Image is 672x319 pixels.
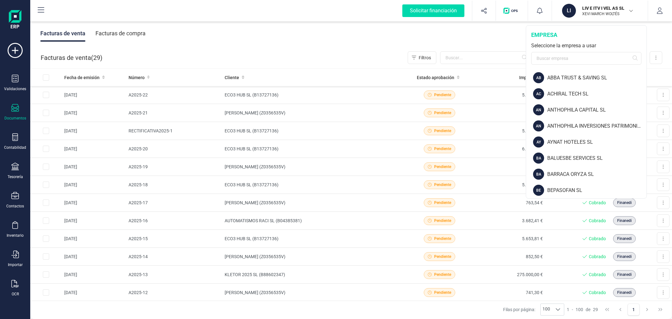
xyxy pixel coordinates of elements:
[531,42,641,49] div: Seleccione la empresa a usar
[402,4,464,17] div: Solicitar financiación
[43,128,49,134] div: Row Selected f60c3c7f-e44e-4423-acc8-46856b1dc125
[8,174,23,179] div: Tesorería
[547,154,646,162] div: BALUESBE SERVICES SL
[126,266,222,284] td: A2025-13
[43,271,49,278] div: Row Selected 4e75d889-8382-40b8-93be-4ed94337f458
[4,145,26,150] div: Contabilidad
[43,253,49,260] div: Row Selected a1a63c8b-eea6-45a7-835a-d235d513770d
[519,74,535,81] span: Importe
[475,266,545,284] td: 275.000,00 €
[617,200,632,206] span: Finanedi
[547,138,646,146] div: AYNAT HOTELES SL
[641,304,653,316] button: Next Page
[582,11,633,16] p: XEVI MARCH WOLTÉS
[547,106,646,114] div: ANTHOPHILA CAPITAL SL
[7,233,24,238] div: Inventario
[533,153,544,164] div: BA
[434,290,451,295] span: Pendiente
[475,140,545,158] td: 6.706,97 €
[654,304,666,316] button: Last Page
[567,306,569,313] span: 1
[43,200,49,206] div: Row Selected aa2c1166-ebe8-4bfa-8484-0913611ac9c0
[222,86,404,104] td: ECO3 HUB SL (B13727136)
[8,262,23,267] div: Importar
[547,74,646,82] div: ABBA TRUST & SAVING SL
[475,248,545,266] td: 852,50 €
[589,253,606,260] span: Cobrado
[533,136,544,148] div: AY
[222,158,404,176] td: [PERSON_NAME] (Z0356535V)
[222,122,404,140] td: ECO3 HUB SL (B13727136)
[126,158,222,176] td: A2025-19
[222,248,404,266] td: [PERSON_NAME] (Z0356535V)
[62,86,126,104] td: [DATE]
[62,284,126,302] td: [DATE]
[222,284,404,302] td: [PERSON_NAME] (Z0356535V)
[547,122,646,130] div: ANTHOPHILA INVERSIONES PATRIMONIALES SL
[126,104,222,122] td: A2025-21
[503,304,564,316] div: Filas por página:
[126,194,222,212] td: A2025-17
[593,306,598,313] span: 29
[126,230,222,248] td: A2025-15
[62,176,126,194] td: [DATE]
[43,182,49,188] div: Row Selected eb2b4952-f20c-477a-b02b-a16925fbb247
[126,140,222,158] td: A2025-20
[560,1,640,21] button: LILIV E ITV I VEL AS SLXEVI MARCH WOLTÉS
[434,200,451,206] span: Pendiente
[395,1,472,21] button: Solicitar financiación
[589,271,606,278] span: Cobrado
[43,74,49,81] div: All items unselected
[62,248,126,266] td: [DATE]
[475,104,545,122] td: 763,54 €
[126,212,222,230] td: A2025-16
[222,266,404,284] td: KLETOR 2025 SL (B88602347)
[222,176,404,194] td: ECO3 HUB SL (B13727136)
[434,92,451,98] span: Pendiente
[6,204,24,209] div: Contactos
[62,140,126,158] td: [DATE]
[434,236,451,241] span: Pendiente
[43,110,49,116] div: Row Selected 25697bd7-8f4d-407c-b60d-9d741828d916
[434,254,451,259] span: Pendiente
[62,212,126,230] td: [DATE]
[475,284,545,302] td: 741,30 €
[500,1,524,21] button: Logo de OPS
[589,289,606,296] span: Cobrado
[222,212,404,230] td: AUTOMATISMOS RACI SL (B04385381)
[617,290,632,295] span: Finanedi
[601,304,613,316] button: First Page
[541,304,552,315] span: 100
[62,194,126,212] td: [DATE]
[4,116,26,121] div: Documentos
[533,185,544,196] div: BE
[475,230,545,248] td: 5.653,81 €
[12,292,19,297] div: OCR
[126,122,222,140] td: RECTIFICATIVA2025-1
[475,158,545,176] td: 763,54 €
[434,110,451,116] span: Pendiente
[475,176,545,194] td: 5.653,81 €
[434,182,451,188] span: Pendiente
[43,289,49,296] div: Row Selected 4ad291db-def3-4f48-9151-c3d155ea4a14
[531,31,641,39] div: empresa
[475,122,545,140] td: 5.653,81 €
[408,51,436,64] button: Filtros
[533,72,544,83] div: AB
[4,86,26,91] div: Validaciones
[617,272,632,277] span: Finanedi
[43,217,49,224] div: Row Selected a6c08d81-ddcb-43eb-94ec-72c81760e274
[576,306,583,313] span: 100
[589,235,606,242] span: Cobrado
[503,8,520,14] img: Logo de OPS
[533,88,544,99] div: AC
[589,217,606,224] span: Cobrado
[62,266,126,284] td: [DATE]
[434,272,451,277] span: Pendiente
[126,248,222,266] td: A2025-14
[531,52,641,65] input: Buscar empresa
[533,104,544,115] div: AN
[419,55,431,61] span: Filtros
[62,122,126,140] td: [DATE]
[43,164,49,170] div: Row Selected 01b906b4-fa89-48ae-8f99-4692df9cfe76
